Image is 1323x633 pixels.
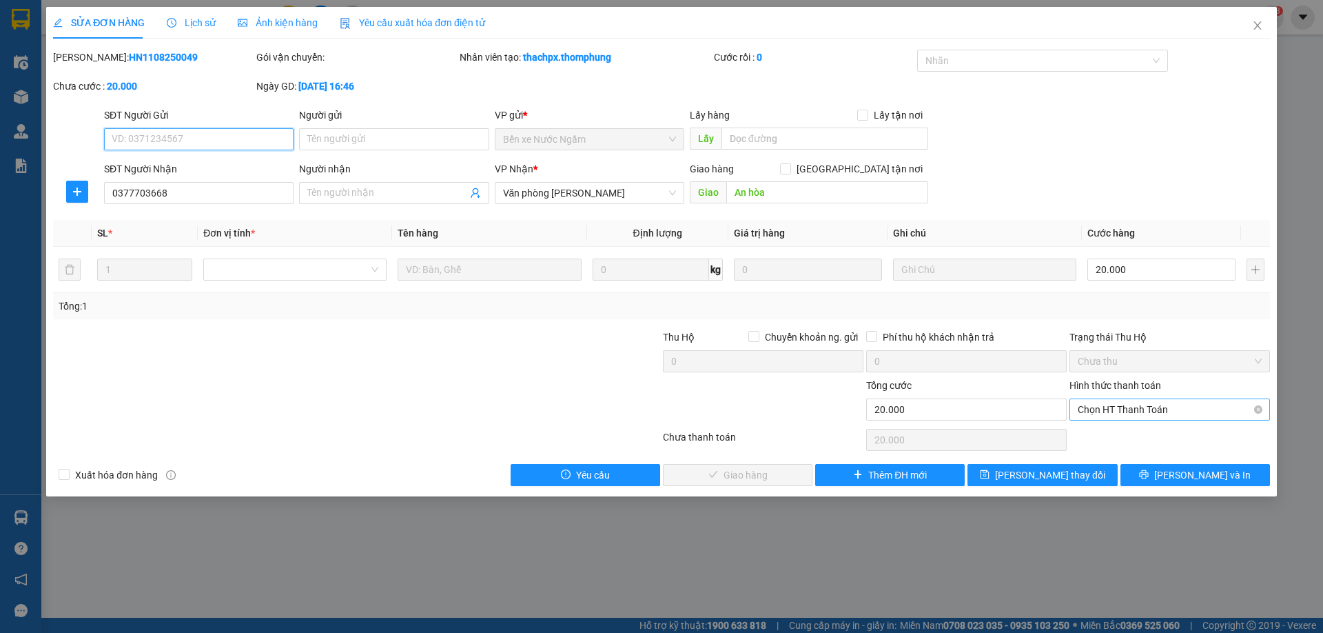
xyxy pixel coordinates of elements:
span: Xuất hóa đơn hàng [70,468,163,483]
span: Thêm ĐH mới [868,468,927,483]
span: printer [1139,470,1149,481]
label: Hình thức thanh toán [1069,380,1161,391]
span: plus [67,186,88,197]
span: SL [97,228,108,239]
div: Cước rồi : [714,50,914,65]
input: 0 [734,259,882,281]
span: Giá trị hàng [734,228,785,239]
span: Yêu cầu [576,468,610,483]
div: Gói vận chuyển: [256,50,457,65]
div: SĐT Người Nhận [104,161,294,177]
span: Văn phòng Quỳnh Lưu [503,183,676,203]
b: HN1108250049 [129,52,198,63]
span: Lịch sử [167,17,216,28]
div: SĐT Người Gửi [104,108,294,123]
input: Dọc đường [726,181,928,203]
img: icon [340,18,351,29]
th: Ghi chú [888,220,1082,247]
span: kg [709,259,723,281]
span: Tên hàng [398,228,438,239]
input: VD: Bàn, Ghế [398,259,581,281]
span: VP Nhận [495,163,533,174]
b: [DATE] 16:46 [298,81,354,92]
span: [PERSON_NAME] thay đổi [995,468,1105,483]
span: Lấy hàng [690,110,730,121]
span: [PERSON_NAME] và In [1154,468,1251,483]
span: Cước hàng [1087,228,1135,239]
button: checkGiao hàng [663,464,812,486]
span: Lấy [690,128,721,150]
span: close [1252,20,1263,31]
button: plus [66,181,88,203]
span: Thu Hộ [663,332,695,343]
div: Người gửi [299,108,489,123]
span: exclamation-circle [561,470,571,481]
span: Định lượng [633,228,682,239]
span: user-add [470,188,481,199]
span: info-circle [166,470,176,480]
button: save[PERSON_NAME] thay đổi [967,464,1117,486]
div: Tổng: 1 [59,299,511,314]
span: Ảnh kiện hàng [238,17,318,28]
button: plus [1247,259,1264,281]
div: [PERSON_NAME]: [53,50,254,65]
div: VP gửi [495,108,684,123]
span: save [980,470,989,481]
div: Người nhận [299,161,489,177]
span: Yêu cầu xuất hóa đơn điện tử [340,17,485,28]
button: exclamation-circleYêu cầu [511,464,660,486]
span: edit [53,18,63,28]
div: Chưa cước : [53,79,254,94]
button: printer[PERSON_NAME] và In [1120,464,1270,486]
b: 0 [757,52,762,63]
input: Ghi Chú [893,259,1076,281]
div: Ngày GD: [256,79,457,94]
div: Chưa thanh toán [661,430,865,454]
span: clock-circle [167,18,176,28]
span: Chuyển khoản ng. gửi [759,330,863,345]
div: Nhân viên tạo: [460,50,711,65]
b: thachpx.thomphung [523,52,611,63]
div: Trạng thái Thu Hộ [1069,330,1270,345]
button: plusThêm ĐH mới [815,464,965,486]
span: Bến xe Nước Ngầm [503,129,676,150]
span: Giao [690,181,726,203]
span: Giao hàng [690,163,734,174]
input: Dọc đường [721,128,928,150]
span: [GEOGRAPHIC_DATA] tận nơi [791,161,928,177]
b: 20.000 [107,81,137,92]
span: picture [238,18,247,28]
span: Lấy tận nơi [868,108,928,123]
span: Chọn HT Thanh Toán [1078,399,1262,420]
span: Phí thu hộ khách nhận trả [877,330,1000,345]
span: plus [853,470,863,481]
span: SỬA ĐƠN HÀNG [53,17,145,28]
span: Đơn vị tính [203,228,255,239]
button: Close [1238,7,1277,46]
span: Tổng cước [866,380,912,391]
button: delete [59,259,81,281]
span: Chưa thu [1078,351,1262,372]
span: close-circle [1254,405,1262,414]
